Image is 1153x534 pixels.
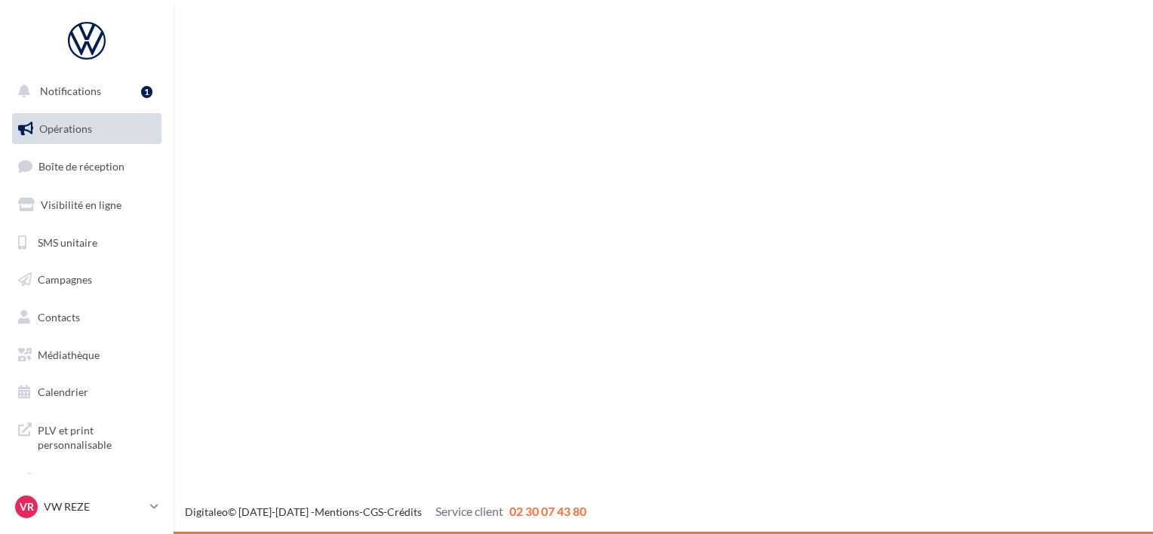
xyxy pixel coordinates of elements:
a: SMS unitaire [9,227,164,259]
p: VW REZE [44,499,144,514]
a: PLV et print personnalisable [9,414,164,459]
span: Service client [435,504,503,518]
div: 1 [141,86,152,98]
a: Campagnes [9,264,164,296]
span: Opérations [39,122,92,135]
a: Boîte de réception [9,150,164,183]
a: Visibilité en ligne [9,189,164,221]
a: CGS [363,505,383,518]
span: SMS unitaire [38,235,97,248]
span: 02 30 07 43 80 [509,504,586,518]
a: Contacts [9,302,164,333]
span: Campagnes [38,273,92,286]
span: PLV et print personnalisable [38,420,155,453]
a: Calendrier [9,376,164,408]
a: Opérations [9,113,164,145]
span: Notifications [40,84,101,97]
button: Notifications 1 [9,75,158,107]
span: Visibilité en ligne [41,198,121,211]
span: Boîte de réception [38,160,125,173]
a: Crédits [387,505,422,518]
span: Calendrier [38,385,88,398]
span: Contacts [38,311,80,324]
span: VR [20,499,34,514]
a: Campagnes DataOnDemand [9,465,164,509]
a: Mentions [315,505,359,518]
span: Médiathèque [38,348,100,361]
span: Campagnes DataOnDemand [38,471,155,503]
a: Médiathèque [9,339,164,371]
a: Digitaleo [185,505,228,518]
a: VR VW REZE [12,493,161,521]
span: © [DATE]-[DATE] - - - [185,505,586,518]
